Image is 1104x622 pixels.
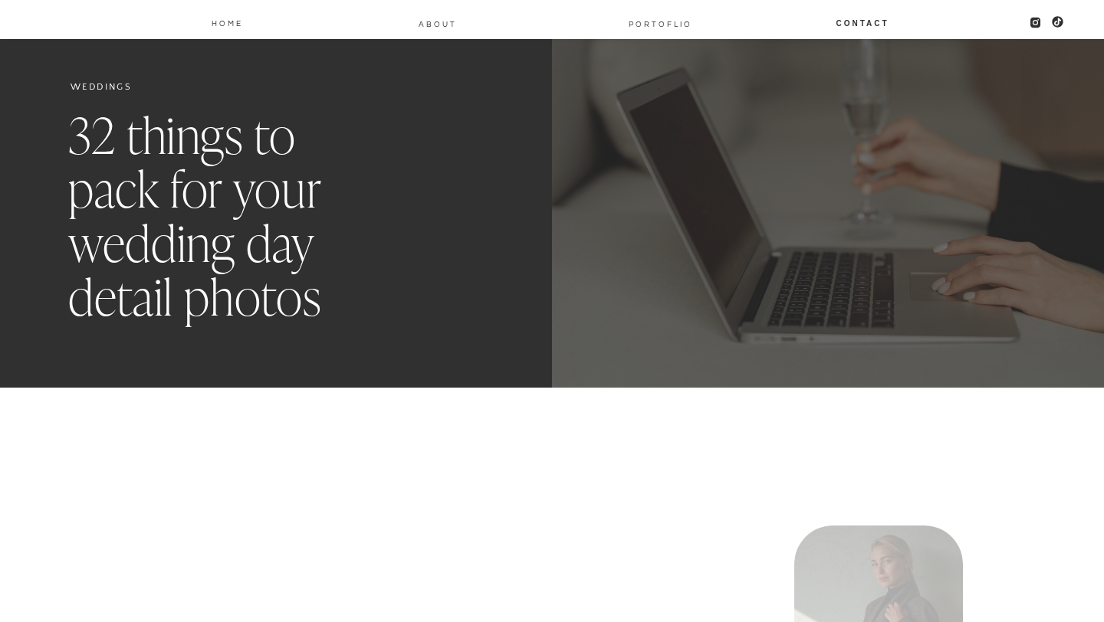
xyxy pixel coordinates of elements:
[418,17,458,29] a: About
[835,16,890,28] a: Contact
[68,110,392,326] h1: 32 things to pack for your wedding day detail photos
[623,17,698,29] a: PORTOFLIO
[210,16,244,28] a: Home
[71,82,132,92] a: Weddings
